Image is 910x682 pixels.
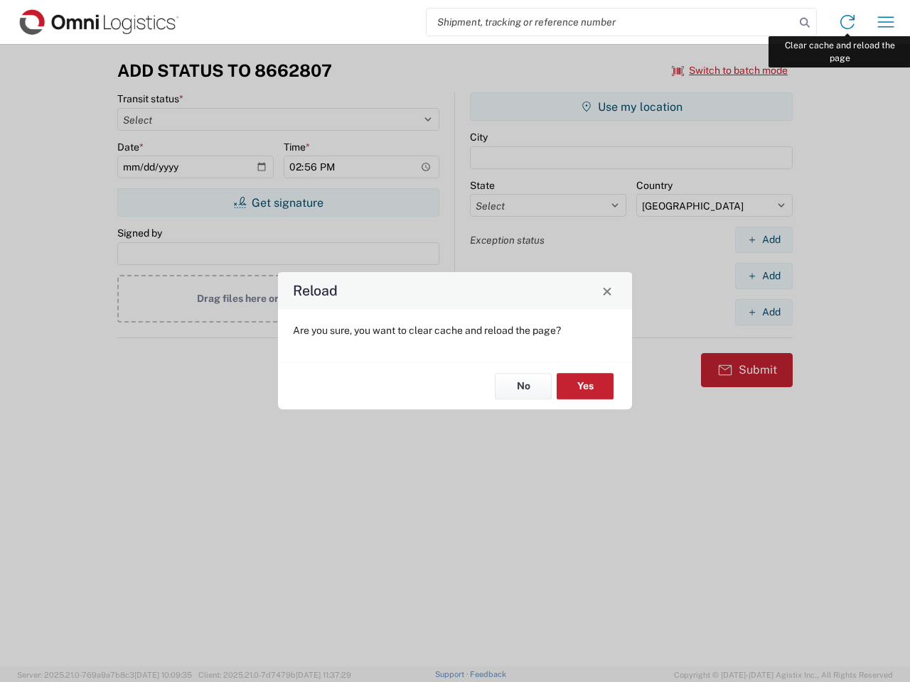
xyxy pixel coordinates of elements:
p: Are you sure, you want to clear cache and reload the page? [293,324,617,337]
input: Shipment, tracking or reference number [427,9,795,36]
button: No [495,373,552,399]
button: Yes [557,373,614,399]
h4: Reload [293,281,338,301]
button: Close [597,281,617,301]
